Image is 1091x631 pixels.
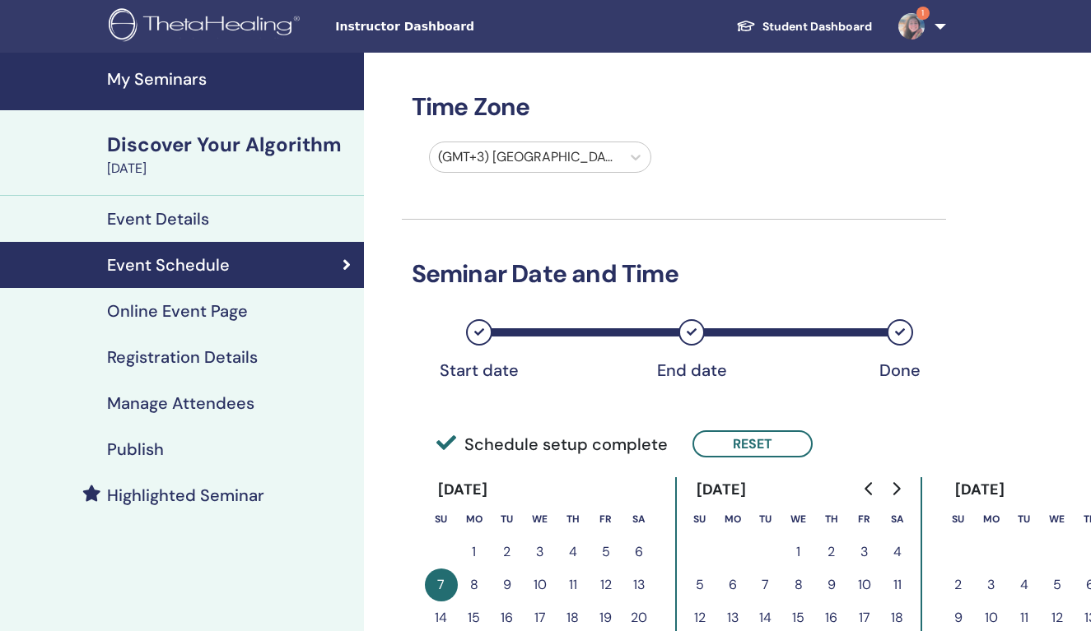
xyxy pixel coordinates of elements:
[1041,568,1074,601] button: 5
[491,503,524,536] th: Tuesday
[942,568,975,601] button: 2
[590,503,622,536] th: Friday
[622,503,655,536] th: Saturday
[107,347,258,367] h4: Registration Details
[683,477,760,503] div: [DATE]
[107,301,248,321] h4: Online Event Page
[692,430,813,457] button: Reset
[1008,568,1041,601] button: 4
[848,503,881,536] th: Friday
[557,536,590,568] button: 4
[107,131,354,159] div: Discover Your Algorithm
[815,568,848,601] button: 9
[782,568,815,601] button: 8
[590,536,622,568] button: 5
[524,568,557,601] button: 10
[97,131,364,179] a: Discover Your Algorithm[DATE]
[107,439,164,459] h4: Publish
[491,536,524,568] button: 2
[458,503,491,536] th: Monday
[109,8,305,45] img: logo.png
[335,18,582,35] span: Instructor Dashboard
[436,432,668,457] span: Schedule setup complete
[881,536,914,568] button: 4
[622,568,655,601] button: 13
[716,503,749,536] th: Monday
[856,472,883,505] button: Go to previous month
[107,255,230,275] h4: Event Schedule
[590,568,622,601] button: 12
[815,503,848,536] th: Thursday
[881,568,914,601] button: 11
[438,360,520,380] div: Start date
[683,503,716,536] th: Sunday
[557,568,590,601] button: 11
[859,360,941,380] div: Done
[402,259,946,289] h3: Seminar Date and Time
[557,503,590,536] th: Thursday
[848,536,881,568] button: 3
[458,536,491,568] button: 1
[107,209,209,229] h4: Event Details
[883,472,909,505] button: Go to next month
[425,568,458,601] button: 7
[524,536,557,568] button: 3
[898,13,925,39] img: default.jpg
[458,568,491,601] button: 8
[524,503,557,536] th: Wednesday
[1008,503,1041,536] th: Tuesday
[916,7,930,20] span: 1
[782,503,815,536] th: Wednesday
[782,536,815,568] button: 1
[975,503,1008,536] th: Monday
[107,485,264,505] h4: Highlighted Seminar
[425,477,501,503] div: [DATE]
[425,503,458,536] th: Sunday
[716,568,749,601] button: 6
[975,568,1008,601] button: 3
[1041,503,1074,536] th: Wednesday
[736,19,756,33] img: graduation-cap-white.svg
[107,69,354,89] h4: My Seminars
[723,12,885,42] a: Student Dashboard
[815,536,848,568] button: 2
[491,568,524,601] button: 9
[749,503,782,536] th: Tuesday
[848,568,881,601] button: 10
[402,92,946,122] h3: Time Zone
[881,503,914,536] th: Saturday
[683,568,716,601] button: 5
[749,568,782,601] button: 7
[622,536,655,568] button: 6
[107,393,254,413] h4: Manage Attendees
[650,360,733,380] div: End date
[942,503,975,536] th: Sunday
[942,477,1019,503] div: [DATE]
[107,159,354,179] div: [DATE]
